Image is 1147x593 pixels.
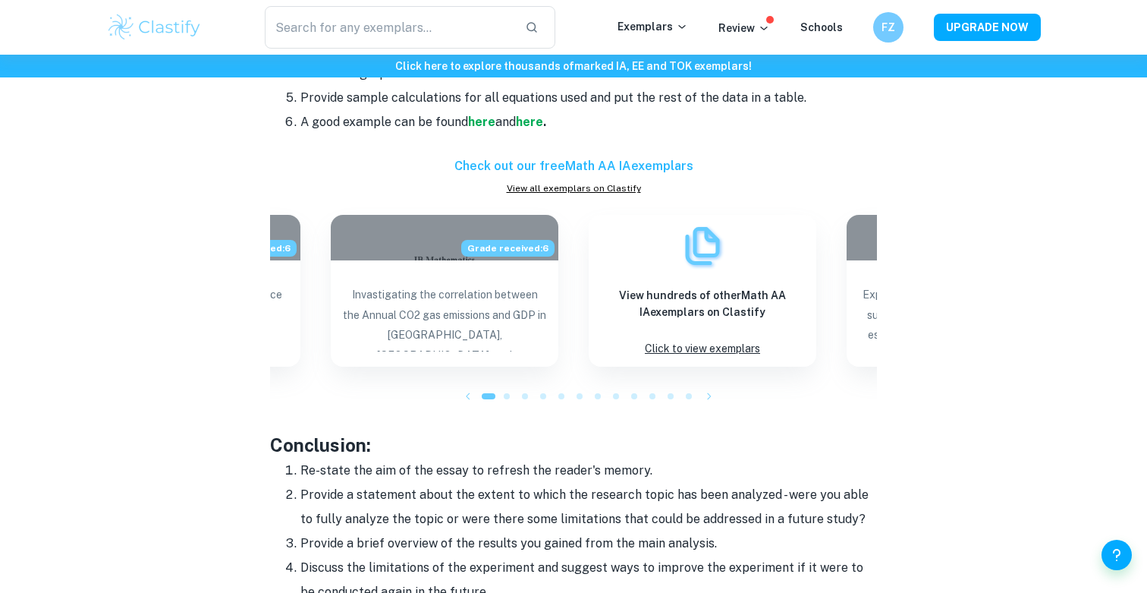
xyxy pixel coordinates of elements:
a: Blog exemplar: Invastigating the correlation between thGrade received:6Invastigating the correlat... [331,215,558,367]
p: Exemplars [617,18,688,35]
p: Review [718,20,770,36]
p: Exploring the method of calculating the surface area of solid of revolution and estimating the la... [859,285,1062,352]
img: Exemplars [680,223,725,269]
a: Schools [800,21,843,33]
h6: Check out our free Math AA IA exemplars [270,157,877,175]
a: ExemplarsView hundreds of otherMath AA IAexemplars on ClastifyClick to view exemplars [589,215,816,367]
h6: View hundreds of other Math AA IA exemplars on Clastify [601,287,804,320]
a: View all exemplars on Clastify [270,181,877,195]
li: Provide a brief overview of the results you gained from the main analysis. [300,531,877,556]
a: here [468,115,495,129]
img: Clastify logo [106,12,203,43]
input: Search for any exemplars... [265,6,513,49]
h3: Conclusion: [270,431,877,459]
li: A good example can be found and [300,110,877,134]
span: Grade received: 6 [461,240,555,257]
p: Invastigating the correlation between the Annual CO2 gas emissions and GDP in [GEOGRAPHIC_DATA], ... [343,285,546,352]
h6: Click here to explore thousands of marked IA, EE and TOK exemplars ! [3,58,1144,74]
li: Provide sample calculations for all equations used and put the rest of the data in a table. [300,86,877,110]
a: here [516,115,543,129]
li: Re-state the aim of the essay to refresh the reader's memory. [300,459,877,483]
li: Provide a statement about the extent to which the research topic has been analyzed - were you abl... [300,483,877,531]
button: UPGRADE NOW [934,14,1041,41]
p: Click to view exemplars [645,339,760,359]
h6: FZ [880,19,897,36]
strong: . [543,115,546,129]
button: Help and Feedback [1101,540,1132,570]
a: Blog exemplar: Exploring the method of calculating the Exploring the method of calculating the su... [847,215,1074,367]
button: FZ [873,12,903,43]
